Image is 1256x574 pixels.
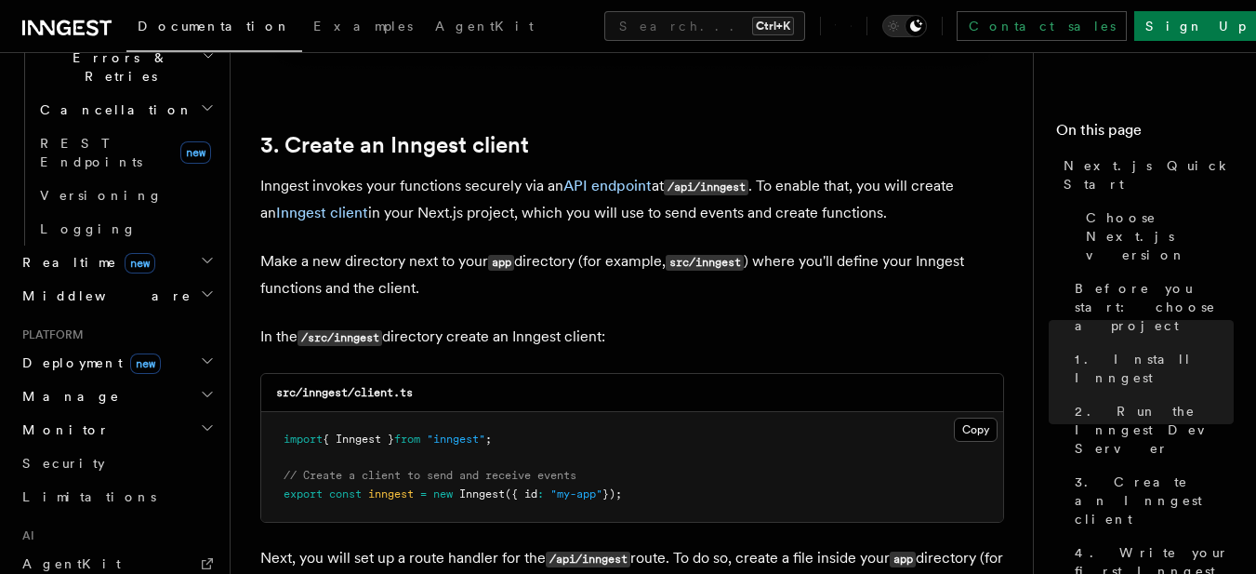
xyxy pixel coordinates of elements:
span: 2. Run the Inngest Dev Server [1075,402,1234,458]
a: Inngest client [276,204,368,221]
a: Logging [33,212,218,246]
a: Versioning [33,179,218,212]
a: Next.js Quick Start [1056,149,1234,201]
span: Versioning [40,188,163,203]
span: export [284,487,323,501]
span: Platform [15,327,84,342]
span: inngest [368,487,414,501]
span: 3. Create an Inngest client [1075,473,1234,528]
a: 2. Run the Inngest Dev Server [1067,394,1234,465]
a: API endpoint [563,177,652,194]
span: Before you start: choose a project [1075,279,1234,335]
span: }); [602,487,622,501]
a: Contact sales [957,11,1127,41]
span: // Create a client to send and receive events [284,469,576,482]
a: 1. Install Inngest [1067,342,1234,394]
span: Choose Next.js version [1086,208,1234,264]
span: { Inngest } [323,433,394,446]
kbd: Ctrl+K [752,17,794,35]
span: Cancellation [33,100,193,119]
button: Monitor [15,413,218,447]
span: new [180,141,211,164]
code: app [488,255,514,271]
span: AI [15,528,34,543]
span: Errors & Retries [33,48,202,86]
span: 1. Install Inngest [1075,350,1234,387]
span: new [125,253,155,274]
button: Realtimenew [15,246,218,279]
span: AgentKit [22,556,121,571]
span: Examples [313,19,413,33]
code: src/inngest/client.ts [276,386,413,399]
span: Monitor [15,420,110,439]
span: new [130,354,161,374]
span: AgentKit [435,19,534,33]
span: Inngest [459,487,505,501]
button: Cancellation [33,93,218,127]
span: "inngest" [427,433,485,446]
a: Before you start: choose a project [1067,272,1234,342]
button: Search...Ctrl+K [604,11,805,41]
span: Manage [15,387,120,406]
span: new [433,487,453,501]
p: In the directory create an Inngest client: [260,324,1004,351]
h4: On this page [1056,119,1234,149]
button: Middleware [15,279,218,313]
a: AgentKit [424,6,545,50]
a: 3. Create an Inngest client [260,132,529,158]
span: Logging [40,221,137,236]
span: from [394,433,420,446]
code: app [890,552,916,567]
span: Security [22,456,105,471]
a: Examples [302,6,424,50]
code: src/inngest [666,255,744,271]
button: Toggle dark mode [882,15,927,37]
span: Realtime [15,253,155,272]
button: Errors & Retries [33,41,218,93]
a: Security [15,447,218,480]
a: 3. Create an Inngest client [1067,465,1234,536]
code: /api/inngest [664,180,748,195]
button: Copy [954,418,998,442]
button: Deploymentnew [15,346,218,380]
span: import [284,433,323,446]
button: Manage [15,380,218,413]
a: Limitations [15,480,218,514]
a: Documentation [126,6,302,52]
span: : [537,487,544,501]
span: REST Endpoints [40,136,142,169]
span: Documentation [138,19,291,33]
p: Inngest invokes your functions securely via an at . To enable that, you will create an in your Ne... [260,173,1004,226]
p: Make a new directory next to your directory (for example, ) where you'll define your Inngest func... [260,248,1004,301]
span: Limitations [22,489,156,504]
a: REST Endpointsnew [33,127,218,179]
span: const [329,487,362,501]
span: "my-app" [550,487,602,501]
span: ({ id [505,487,537,501]
code: /api/inngest [546,552,630,567]
span: Middleware [15,287,192,305]
a: Choose Next.js version [1078,201,1234,272]
span: Next.js Quick Start [1064,156,1234,194]
span: ; [485,433,492,446]
span: = [420,487,427,501]
code: /src/inngest [297,330,382,346]
span: Deployment [15,354,161,372]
